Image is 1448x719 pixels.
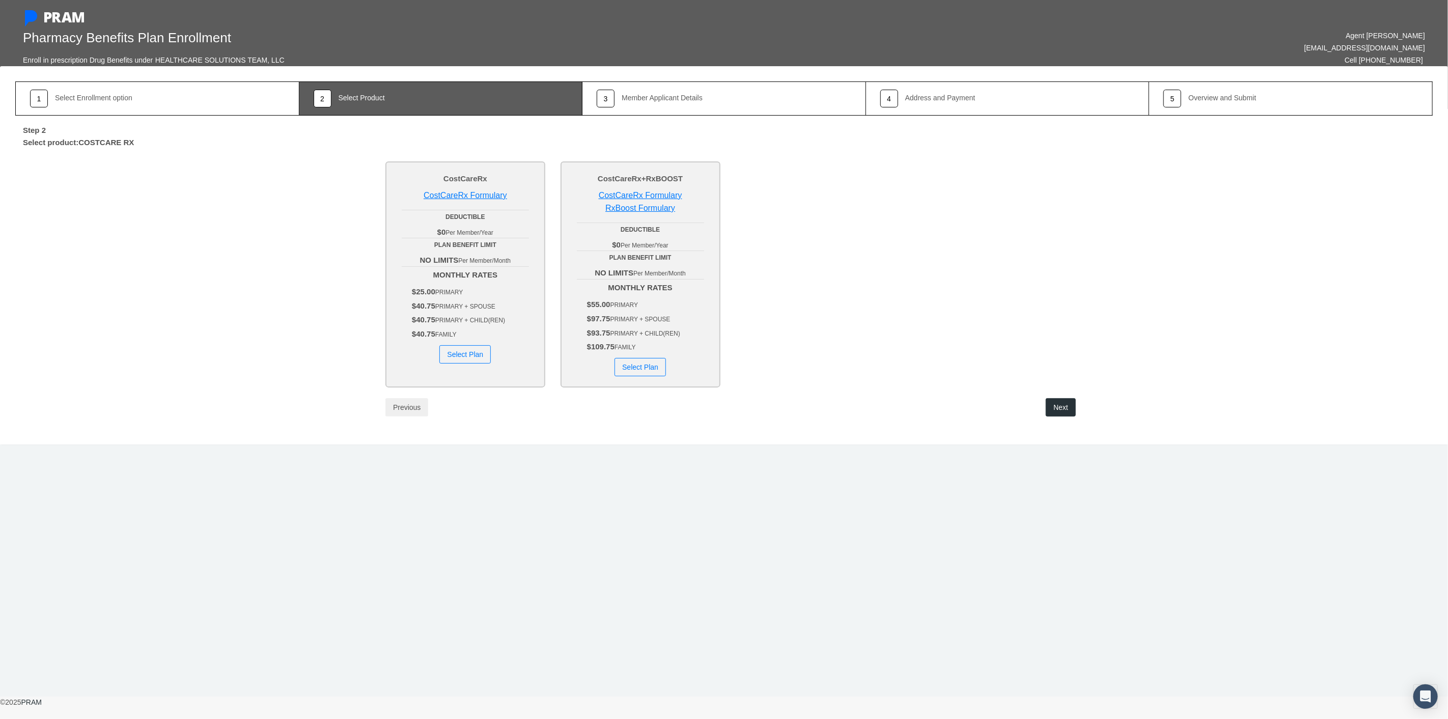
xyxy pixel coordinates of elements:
[30,90,48,107] div: 1
[905,94,976,101] div: Address and Payment
[610,301,638,309] span: PRIMARY
[44,12,84,22] img: PRAM_20_x_78.png
[577,239,704,251] div: $0
[615,358,666,376] button: Select Plan
[732,30,1425,42] div: Agent [PERSON_NAME]
[597,90,615,107] div: 3
[439,345,491,364] button: Select Plan
[412,286,529,298] div: $25.00
[15,121,53,136] label: Step 2
[424,191,507,200] a: CostCareRx Formulary
[435,289,463,296] span: PRIMARY
[435,317,505,324] span: PRIMARY + CHILD(REN)
[435,303,495,310] span: PRIMARY + SPOUSE
[621,242,669,249] span: Per Member/Year
[577,225,704,235] div: DEDUCTIBLE
[732,42,1425,54] div: [EMAIL_ADDRESS][DOMAIN_NAME]
[1345,54,1423,66] div: Cell [PHONE_NUMBER]
[599,191,682,200] a: CostCareRx Formulary
[633,270,686,277] span: Per Member/Month
[610,316,671,323] span: PRIMARY + SPOUSE
[435,331,457,338] span: FAMILY
[402,240,529,250] div: PLAN BENEFIT LIMIT
[402,266,529,364] div: MONTHLY RATES
[577,253,704,263] div: PLAN BENEFIT LIMIT
[610,330,680,337] span: PRIMARY + CHILD(REN)
[587,298,704,311] div: $55.00
[412,300,529,312] div: $40.75
[1046,398,1076,417] button: Next
[622,94,703,101] div: Member Applicant Details
[402,226,529,238] div: $0
[587,313,704,325] div: $97.75
[339,94,385,101] div: Select Product
[1188,94,1256,101] div: Overview and Submit
[1163,90,1181,107] div: 5
[412,328,529,340] div: $40.75
[605,204,675,212] a: RxBoost Formulary
[402,254,529,266] div: NO LIMITS
[78,138,134,147] span: COSTCARE RX
[55,94,132,101] div: Select Enrollment option
[21,698,41,706] a: PRAM
[23,10,39,26] img: Pram Partner
[458,257,511,264] span: Per Member/Month
[587,327,704,339] div: $93.75
[577,279,704,376] div: MONTHLY RATES
[412,314,529,326] div: $40.75
[587,341,704,353] div: $109.75
[402,212,529,222] div: DEDUCTIBLE
[880,90,898,107] div: 4
[314,90,331,107] div: 2
[402,173,529,185] div: CostCareRx
[577,267,704,279] div: NO LIMITS
[23,30,716,46] h1: Pharmacy Benefits Plan Enrollment
[385,398,428,417] button: Previous
[615,344,636,351] span: FAMILY
[577,173,704,185] div: CostCareRx+RxBOOST
[1413,684,1438,709] div: Open Intercom Messenger
[23,54,153,66] div: Enroll in prescription Drug Benefits under
[15,136,142,152] label: Select product:
[155,54,285,66] div: HEALTHCARE SOLUTIONS TEAM, LLC
[445,229,493,236] span: Per Member/Year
